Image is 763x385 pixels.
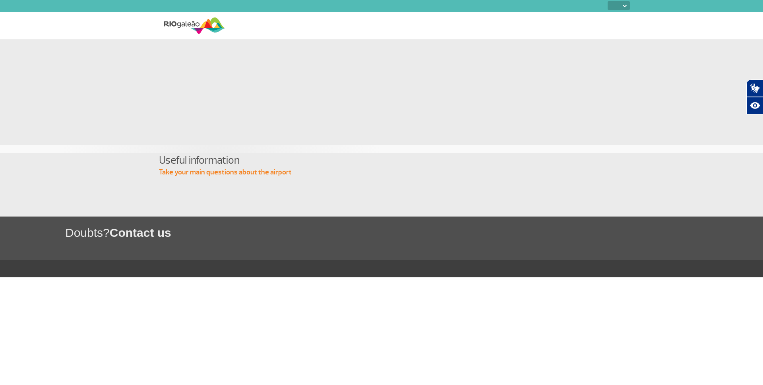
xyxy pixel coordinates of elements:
button: Abrir recursos assistivos. [746,97,763,114]
h4: Useful information [159,153,604,168]
button: Abrir tradutor de língua de sinais. [746,79,763,97]
div: Plugin de acessibilidade da Hand Talk. [746,79,763,114]
span: Contact us [110,226,171,239]
p: Take your main questions about the airport [159,168,604,177]
h1: Doubts? [65,224,763,241]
